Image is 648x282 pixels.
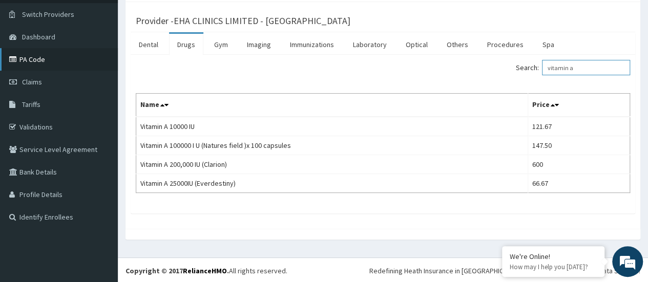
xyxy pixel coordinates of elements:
[534,34,562,55] a: Spa
[345,34,395,55] a: Laboratory
[479,34,532,55] a: Procedures
[169,34,203,55] a: Drugs
[528,136,630,155] td: 147.50
[239,34,279,55] a: Imaging
[369,266,640,276] div: Redefining Heath Insurance in [GEOGRAPHIC_DATA] using Telemedicine and Data Science!
[183,266,227,275] a: RelianceHMO
[136,136,528,155] td: Vitamin A 100000 I U (Natures field )x 100 capsules
[136,94,528,117] th: Name
[136,174,528,193] td: Vitamin A 25000IU (Everdestiny)
[516,60,630,75] label: Search:
[19,51,41,77] img: d_794563401_company_1708531726252_794563401
[22,77,42,86] span: Claims
[136,117,528,136] td: Vitamin A 10000 IU
[126,266,229,275] strong: Copyright © 2017 .
[22,100,40,109] span: Tariffs
[510,252,597,261] div: We're Online!
[22,10,74,19] span: Switch Providers
[542,60,630,75] input: Search:
[206,34,236,55] a: Gym
[5,180,195,215] textarea: Type your message and hit 'Enter'
[438,34,476,55] a: Others
[22,32,55,41] span: Dashboard
[528,174,630,193] td: 66.67
[136,16,350,26] h3: Provider - EHA CLINICS LIMITED - [GEOGRAPHIC_DATA]
[59,79,141,182] span: We're online!
[136,155,528,174] td: Vitamin A 200,000 IU (Clarion)
[528,94,630,117] th: Price
[398,34,436,55] a: Optical
[282,34,342,55] a: Immunizations
[131,34,166,55] a: Dental
[528,155,630,174] td: 600
[53,57,172,71] div: Chat with us now
[168,5,193,30] div: Minimize live chat window
[528,117,630,136] td: 121.67
[510,263,597,271] p: How may I help you today?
